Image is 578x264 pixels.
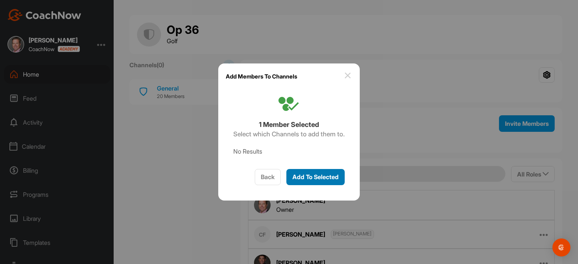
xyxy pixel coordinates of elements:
button: Add To Selected [286,169,345,185]
h6: Select which Channels to add them to. [233,130,345,139]
button: Back [255,169,281,185]
div: No Results [233,147,345,156]
h1: Add Members To Channels [226,71,297,82]
img: close [343,71,352,80]
h3: 1 Member Selected [233,119,345,130]
span: Back [261,173,275,181]
div: Open Intercom Messenger [552,238,570,256]
span: Add To Selected [292,173,339,181]
img: Add Members [278,97,300,112]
